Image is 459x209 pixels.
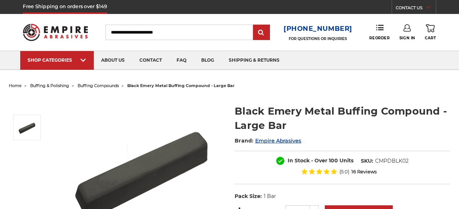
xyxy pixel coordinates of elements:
[369,36,389,40] span: Reorder
[284,36,352,41] p: FOR QUESTIONS OR INQUIRIES
[311,157,327,164] span: - Over
[396,4,436,14] a: CONTACT US
[339,169,349,174] span: (5.0)
[169,51,194,70] a: faq
[264,192,276,200] dd: 1 Bar
[351,169,377,174] span: 16 Reviews
[284,24,352,34] a: [PHONE_NUMBER]
[425,24,436,40] a: Cart
[425,36,436,40] span: Cart
[361,157,373,165] dt: SKU:
[23,19,88,45] img: Empire Abrasives
[28,57,86,63] div: SHOP CATEGORIES
[369,24,389,40] a: Reorder
[329,157,338,164] span: 100
[127,83,235,88] span: black emery metal buffing compound - large bar
[235,137,254,144] span: Brand:
[9,83,22,88] a: home
[194,51,221,70] a: blog
[254,25,269,40] input: Submit
[18,118,36,137] img: Black Stainless Steel Buffing Compound
[30,83,69,88] a: buffing & polishing
[399,36,415,40] span: Sign In
[235,192,262,200] dt: Pack Size:
[375,157,409,165] dd: CMPDBLK02
[235,104,450,133] h1: Black Emery Metal Buffing Compound - Large Bar
[78,83,119,88] a: buffing compounds
[221,51,287,70] a: shipping & returns
[288,157,310,164] span: In Stock
[255,137,301,144] a: Empire Abrasives
[94,51,132,70] a: about us
[132,51,169,70] a: contact
[339,157,353,164] span: Units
